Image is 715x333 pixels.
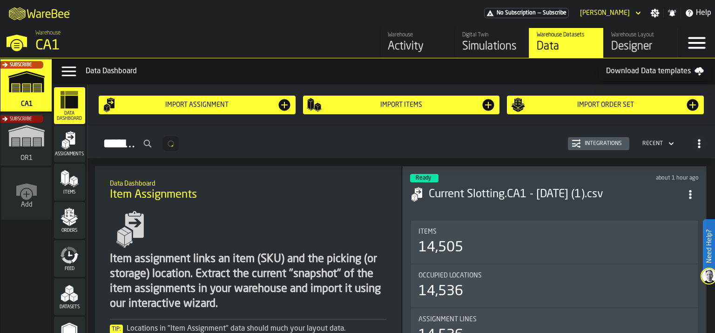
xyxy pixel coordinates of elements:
div: status-3 2 [410,174,438,182]
div: Digital Twin [462,32,521,38]
div: Item assignment links an item (SKU) and the picking (or storage) location. Extract the current "s... [110,252,386,312]
li: menu Datasets [54,278,85,316]
span: Add [21,201,33,208]
div: DropdownMenuValue-4 [642,140,663,147]
div: Designer [611,39,670,54]
div: Title [418,272,690,279]
div: stat-Items [411,221,698,264]
div: Title [418,228,690,236]
span: Item Assignments [110,187,197,202]
span: Assignments [54,152,85,157]
div: Updated: 8/20/2025, 2:48:58 PM Created: 8/20/2025, 2:48:50 PM [569,175,699,181]
label: button-toggle-Notifications [664,8,681,18]
a: link-to-/wh/i/76e2a128-1b54-4d66-80d4-05ae4c277723/feed/ [380,28,454,58]
a: link-to-/wh/i/76e2a128-1b54-4d66-80d4-05ae4c277723/data [529,28,603,58]
span: Warehouse [35,30,61,36]
span: Orders [54,228,85,233]
a: link-to-/wh/new [1,167,52,222]
span: — [538,10,541,16]
div: Title [418,316,690,323]
div: Warehouse Layout [611,32,670,38]
div: Activity [388,39,447,54]
label: button-toggle-Data Menu [56,62,82,81]
div: Data [537,39,596,54]
div: Data Dashboard [86,66,599,77]
a: link-to-/wh/i/76e2a128-1b54-4d66-80d4-05ae4c277723/simulations [454,28,529,58]
div: Menu Subscription [484,8,569,18]
li: menu Feed [54,240,85,277]
button: button-Import Order Set [507,96,704,114]
span: Subscribe [543,10,567,16]
li: menu Items [54,164,85,201]
span: Subscribe [10,62,32,68]
div: ButtonLoadMore-Loading...-Prev-First-Last [159,136,182,151]
button: button-Integrations [568,137,629,150]
li: menu Orders [54,202,85,239]
span: Feed [54,266,85,271]
span: Data Dashboard [54,111,85,121]
li: menu Data Dashboard [54,87,85,125]
span: Ready [416,175,431,181]
div: Current Slotting.CA1 - 08.05.25 (1).csv [429,187,682,202]
li: menu Assignments [54,125,85,163]
div: 14,536 [418,283,463,300]
div: Import assignment [117,101,277,109]
a: link-to-/wh/i/76e2a128-1b54-4d66-80d4-05ae4c277723/simulations [0,59,53,113]
div: Warehouse Datasets [537,32,596,38]
span: Assignment lines [418,316,477,323]
div: DropdownMenuValue-David Kapusinski [580,9,630,17]
label: Need Help? [704,220,714,272]
span: No Subscription [497,10,536,16]
div: 14,505 [418,239,463,256]
label: button-toggle-Help [681,7,715,19]
h2: button-Assignments [88,125,715,159]
label: button-toggle-Menu [678,28,715,58]
div: Warehouse [388,32,447,38]
span: Subscribe [10,117,32,122]
button: button-Import Items [303,96,500,114]
span: Items [418,228,437,236]
span: Occupied Locations [418,272,482,279]
div: DropdownMenuValue-4 [639,138,676,149]
span: Items [54,190,85,195]
span: Help [696,7,711,19]
h3: Current Slotting.CA1 - [DATE] (1).csv [429,187,682,202]
div: CA1 [35,37,287,54]
div: DropdownMenuValue-David Kapusinski [576,7,643,19]
div: Import Order Set [526,101,685,109]
div: stat-Occupied Locations [411,264,698,307]
a: link-to-/wh/i/76e2a128-1b54-4d66-80d4-05ae4c277723/pricing/ [484,8,569,18]
button: button-Import assignment [99,96,296,114]
h2: Sub Title [110,178,386,187]
div: Integrations [581,140,626,147]
div: Simulations [462,39,521,54]
a: Download Data templates [599,62,711,81]
div: Import Items [322,101,481,109]
span: Datasets [54,305,85,310]
a: link-to-/wh/i/76e2a128-1b54-4d66-80d4-05ae4c277723/designer [603,28,678,58]
div: title-Item Assignments [102,173,394,207]
label: button-toggle-Settings [647,8,663,18]
a: link-to-/wh/i/02d92962-0f11-4133-9763-7cb092bceeef/simulations [0,113,53,167]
